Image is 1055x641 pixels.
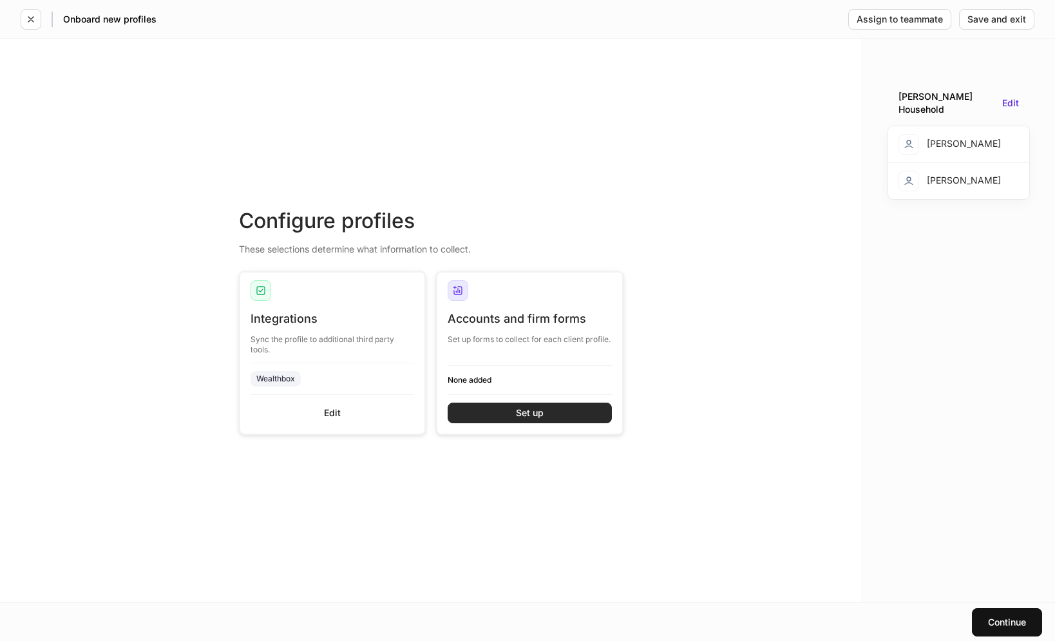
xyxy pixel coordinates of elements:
button: Edit [251,403,415,423]
h6: None added [448,374,612,386]
div: Set up forms to collect for each client profile. [448,327,612,345]
div: Continue [988,618,1026,627]
div: Integrations [251,311,415,327]
div: Set up [516,408,544,417]
div: Accounts and firm forms [448,311,612,327]
div: Edit [324,408,341,417]
div: [PERSON_NAME] [898,134,1001,155]
div: Wealthbox [256,372,295,385]
div: Assign to teammate [857,15,943,24]
div: [PERSON_NAME] Household [898,90,997,116]
button: Continue [972,608,1042,636]
button: Edit [1002,99,1019,108]
button: Set up [448,403,612,423]
button: Assign to teammate [848,9,951,30]
div: Sync the profile to additional third party tools. [251,327,415,355]
h5: Onboard new profiles [63,13,157,26]
div: Configure profiles [239,207,623,235]
div: [PERSON_NAME] [898,171,1001,191]
div: These selections determine what information to collect. [239,235,623,256]
div: Save and exit [967,15,1026,24]
button: Save and exit [959,9,1034,30]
